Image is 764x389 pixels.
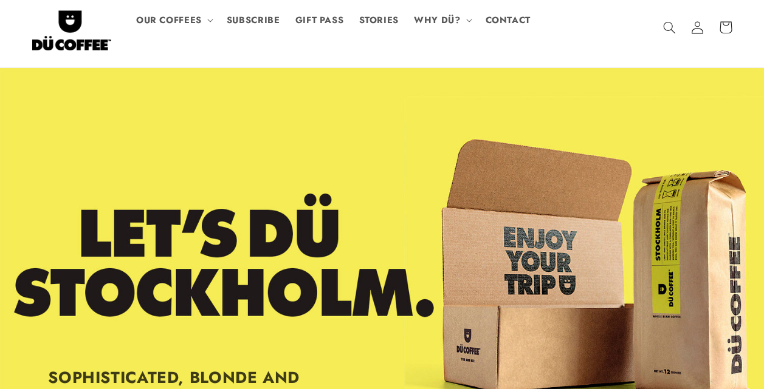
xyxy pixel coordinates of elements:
span: GIFT PASS [295,15,344,26]
span: WHY DÜ? [414,15,460,26]
span: OUR COFFEES [136,15,202,26]
summary: WHY DÜ? [407,7,478,33]
summary: OUR COFFEES [128,7,219,33]
a: GIFT PASS [287,7,351,33]
span: SUBSCRIBE [227,15,280,26]
a: STORIES [351,7,407,33]
span: STORIES [359,15,399,26]
a: CONTACT [478,7,539,33]
span: CONTACT [486,15,531,26]
img: Let's Dü Coffee together! Coffee beans roasted in the style of world cities, coffee subscriptions... [32,5,111,50]
summary: Search [656,13,684,41]
a: SUBSCRIBE [219,7,287,33]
